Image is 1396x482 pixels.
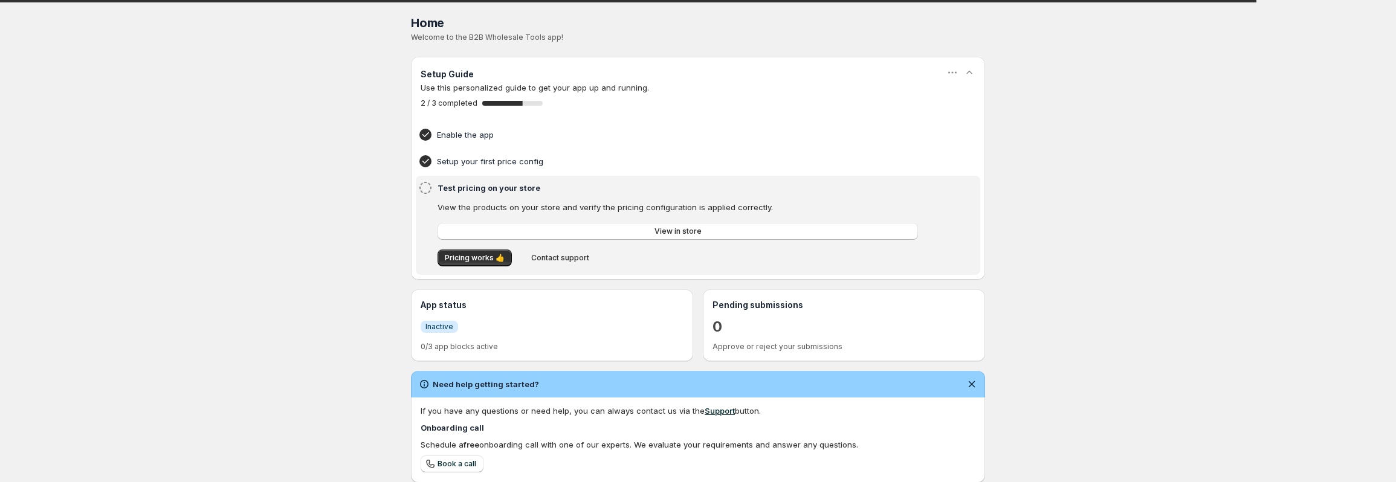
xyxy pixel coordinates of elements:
[421,299,683,311] h3: App status
[421,68,474,80] h3: Setup Guide
[531,253,589,263] span: Contact support
[713,317,722,336] a: 0
[437,155,922,167] h4: Setup your first price config
[438,223,918,240] a: View in store
[713,299,975,311] h3: Pending submissions
[963,376,980,393] button: Dismiss notification
[438,459,476,469] span: Book a call
[421,405,975,417] div: If you have any questions or need help, you can always contact us via the button.
[421,98,477,108] span: 2 / 3 completed
[411,16,444,30] span: Home
[705,406,735,416] a: Support
[421,439,975,451] div: Schedule a onboarding call with one of our experts. We evaluate your requirements and answer any ...
[713,342,975,352] p: Approve or reject your submissions
[421,422,975,434] h4: Onboarding call
[445,253,505,263] span: Pricing works 👍
[421,455,483,472] a: Book a call
[438,182,922,194] h4: Test pricing on your store
[421,320,458,333] a: InfoInactive
[438,249,512,266] button: Pricing works 👍
[421,82,975,94] p: Use this personalized guide to get your app up and running.
[425,322,453,332] span: Inactive
[464,440,479,449] b: free
[654,227,702,236] span: View in store
[433,378,539,390] h2: Need help getting started?
[437,129,922,141] h4: Enable the app
[438,201,918,213] p: View the products on your store and verify the pricing configuration is applied correctly.
[524,249,596,266] button: Contact support
[411,33,985,42] p: Welcome to the B2B Wholesale Tools app!
[421,342,683,352] p: 0/3 app blocks active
